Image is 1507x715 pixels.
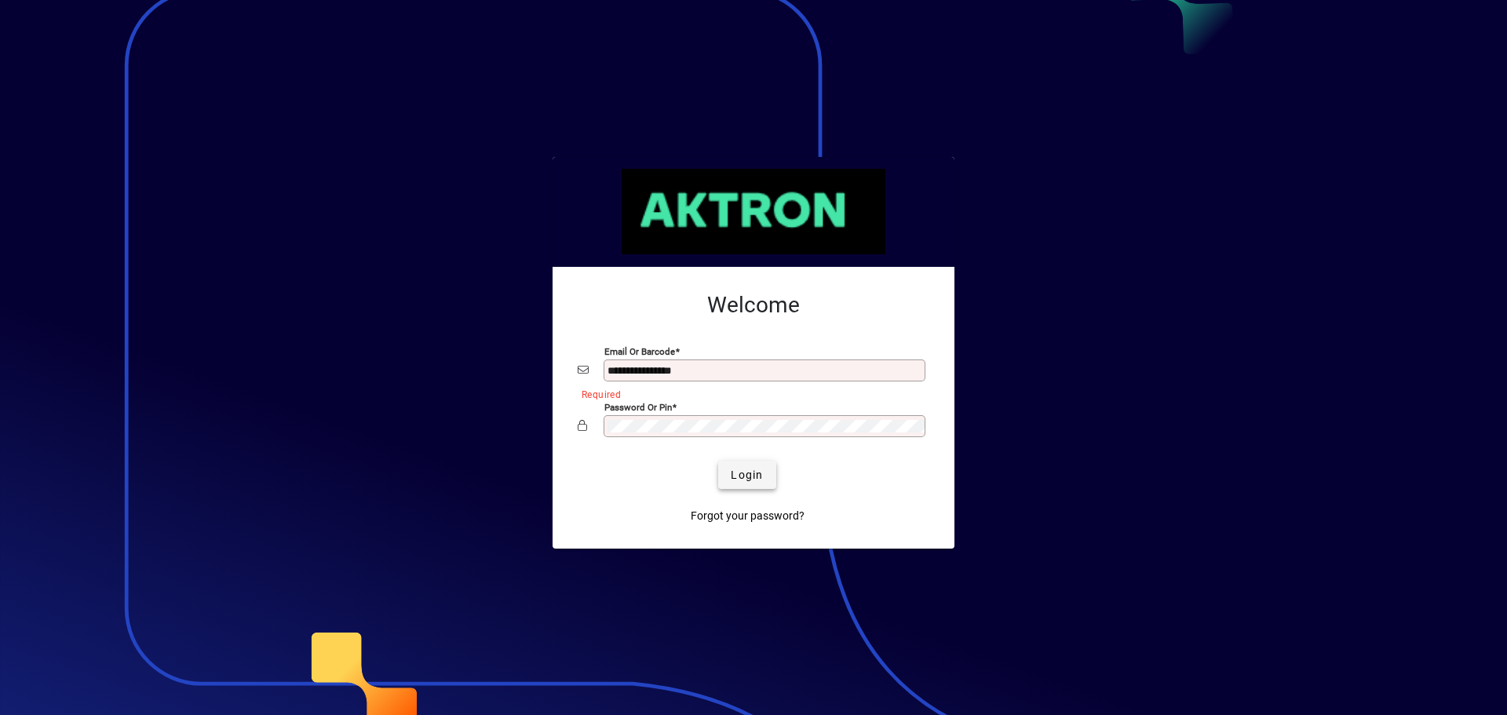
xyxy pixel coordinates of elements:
[731,467,763,483] span: Login
[582,385,917,402] mat-error: Required
[684,502,811,530] a: Forgot your password?
[604,402,672,413] mat-label: Password or Pin
[604,346,675,357] mat-label: Email or Barcode
[691,508,805,524] span: Forgot your password?
[578,292,929,319] h2: Welcome
[718,461,775,489] button: Login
